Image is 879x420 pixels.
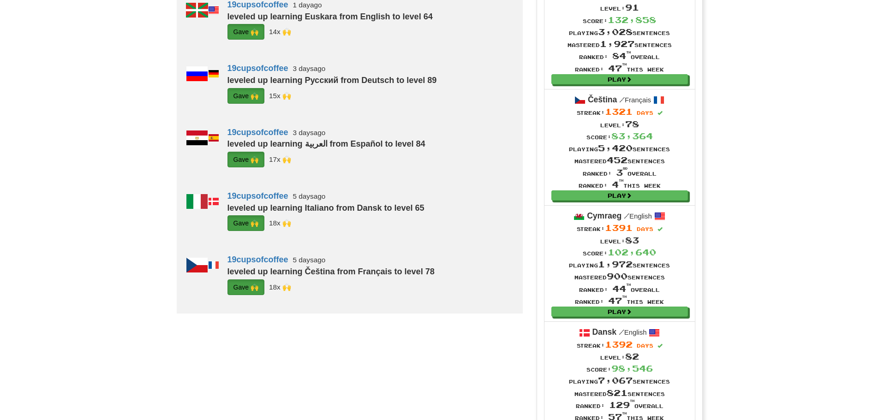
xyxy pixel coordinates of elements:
[227,88,264,104] button: Gave 🙌
[619,179,623,182] sup: th
[605,106,633,117] span: 1321
[625,119,639,129] span: 78
[625,235,639,245] span: 83
[568,1,672,13] div: Level:
[569,374,670,386] div: Playing sentences
[293,65,326,72] small: 3 days ago
[569,234,670,246] div: Level:
[227,191,288,201] a: 19cupsofcoffee
[269,28,291,35] small: Qvadratus<br />nodaer<br />segfault<br />sjfree<br />rav3l<br />Marcos<br />superwinston<br />Luc...
[293,129,326,136] small: 3 days ago
[269,283,291,291] small: nodaer<br />Zhulong<br />houzuki<br />a_seal<br />Qvadratus<br />Morela<br />LuciusVorenusX<br />...
[598,143,633,153] span: 5,420
[607,388,628,398] span: 821
[293,1,322,9] small: 1 day ago
[569,178,670,190] div: Ranked: this week
[658,111,663,116] span: Streak includes today.
[622,295,627,298] sup: th
[227,203,425,213] strong: leveled up learning Italiano from Dansk to level 65
[227,215,264,231] button: Gave 🙌
[623,167,628,170] sup: rd
[227,279,264,295] button: Gave 🙌
[569,295,670,307] div: Ranked: this week
[227,76,437,85] strong: leveled up learning Русский from Deutsch to level 89
[227,64,288,73] a: 19cupsofcoffee
[637,110,653,116] span: days
[658,343,663,349] span: Streak includes today.
[569,246,670,258] div: Score:
[608,15,656,25] span: 132,858
[612,284,631,294] span: 44
[551,190,688,201] a: Play
[227,128,288,137] a: 19cupsofcoffee
[569,130,670,142] div: Score:
[619,96,651,104] small: Français
[227,152,264,167] button: Gave 🙌
[569,283,670,295] div: Ranked: overall
[569,399,670,411] div: Ranked: overall
[569,222,670,234] div: Streak:
[568,26,672,38] div: Playing sentences
[551,74,688,84] a: Play
[293,256,326,264] small: 5 days ago
[619,329,647,336] small: English
[608,63,627,73] span: 47
[630,399,634,402] sup: th
[227,255,288,264] a: 19cupsofcoffee
[625,2,639,12] span: 91
[227,267,435,276] strong: leveled up learning Čeština from Français to level 78
[622,63,627,66] sup: th
[569,270,670,282] div: Mastered sentences
[569,350,670,362] div: Level:
[568,62,672,74] div: Ranked: this week
[624,212,629,220] span: /
[568,14,672,26] div: Score:
[598,27,633,37] span: 3,028
[658,227,663,232] span: Streak includes today.
[626,51,631,54] sup: th
[626,283,631,286] sup: th
[569,338,670,350] div: Streak:
[569,118,670,130] div: Level:
[605,223,633,233] span: 1391
[611,363,653,373] span: 98,546
[227,139,425,148] strong: leveled up learning العربية from Español to level 84
[607,155,628,165] span: 452
[598,259,633,269] span: 1,972
[569,362,670,374] div: Score:
[622,412,627,415] sup: th
[598,375,633,385] span: 7,067
[227,24,264,40] button: Gave 🙌
[616,167,628,177] span: 3
[569,166,670,178] div: Ranked: overall
[637,343,653,349] span: days
[592,327,616,337] strong: Dansk
[588,95,617,104] strong: Čeština
[227,12,433,21] strong: leveled up learning Euskara from English to level 64
[612,51,631,61] span: 84
[612,179,623,189] span: 4
[569,106,670,118] div: Streak:
[608,247,656,257] span: 102,640
[624,213,652,220] small: English
[269,155,291,163] small: nodaer<br />Zhulong<br />_cmns<br />JioMc<br />Morela<br />Qvadratus<br />bryanbee<br />sjfree<br...
[569,154,670,166] div: Mastered sentences
[607,271,628,281] span: 900
[625,351,639,361] span: 82
[269,219,291,227] small: nodaer<br />Zhulong<br />houzuki<br />Earluccio<br />a_seal<br />Qvadratus<br />Morela<br />Luciu...
[608,296,627,306] span: 47
[619,328,624,336] span: /
[551,307,688,317] a: Play
[587,211,622,220] strong: Cymraeg
[611,131,653,141] span: 83,364
[568,50,672,62] div: Ranked: overall
[293,192,326,200] small: 5 days ago
[569,258,670,270] div: Playing sentences
[569,142,670,154] div: Playing sentences
[600,39,634,49] span: 1,927
[568,38,672,50] div: Mastered sentences
[605,339,633,349] span: 1392
[637,226,653,232] span: days
[609,400,634,410] span: 129
[269,91,291,99] small: nodaer<br />Zhulong<br />_cmns<br />JioMc<br />Qvadratus<br />sjfree<br />rav3l<br />LuciusVorenu...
